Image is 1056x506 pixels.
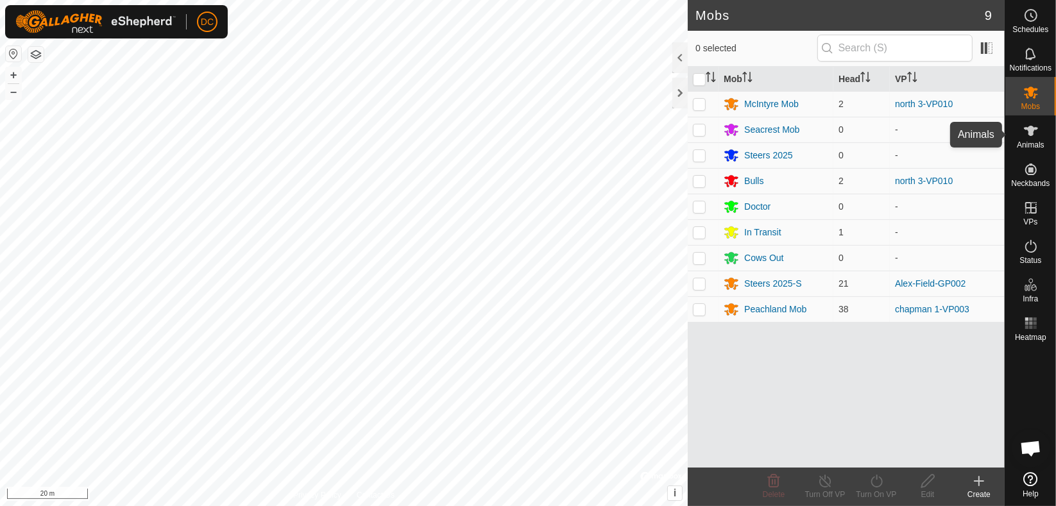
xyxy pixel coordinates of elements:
[744,251,783,265] div: Cows Out
[744,303,806,316] div: Peachland Mob
[744,226,781,239] div: In Transit
[907,74,917,84] p-sorticon: Activate to sort
[839,304,849,314] span: 38
[890,194,1005,219] td: -
[833,67,890,92] th: Head
[839,99,844,109] span: 2
[799,489,851,500] div: Turn Off VP
[839,124,844,135] span: 0
[839,253,844,263] span: 0
[1011,180,1050,187] span: Neckbands
[839,201,844,212] span: 0
[744,174,763,188] div: Bulls
[1017,141,1044,149] span: Animals
[1012,26,1048,33] span: Schedules
[15,10,176,33] img: Gallagher Logo
[744,123,799,137] div: Seacrest Mob
[860,74,871,84] p-sorticon: Activate to sort
[895,278,966,289] a: Alex-Field-GP002
[744,149,793,162] div: Steers 2025
[839,176,844,186] span: 2
[1023,295,1038,303] span: Infra
[890,245,1005,271] td: -
[1012,429,1050,468] div: Open chat
[1019,257,1041,264] span: Status
[890,219,1005,245] td: -
[763,490,785,499] span: Delete
[742,74,753,84] p-sorticon: Activate to sort
[1010,64,1052,72] span: Notifications
[839,150,844,160] span: 0
[1005,467,1056,503] a: Help
[744,97,799,111] div: McIntyre Mob
[695,8,985,23] h2: Mobs
[668,486,682,500] button: i
[6,84,21,99] button: –
[6,67,21,83] button: +
[1023,490,1039,498] span: Help
[744,277,802,291] div: Steers 2025-S
[744,200,771,214] div: Doctor
[817,35,973,62] input: Search (S)
[28,47,44,62] button: Map Layers
[6,46,21,62] button: Reset Map
[851,489,902,500] div: Turn On VP
[695,42,817,55] span: 0 selected
[839,227,844,237] span: 1
[895,99,953,109] a: north 3-VP010
[1015,333,1046,341] span: Heatmap
[985,6,992,25] span: 9
[895,304,969,314] a: chapman 1-VP003
[890,67,1005,92] th: VP
[890,142,1005,168] td: -
[1021,103,1040,110] span: Mobs
[719,67,833,92] th: Mob
[706,74,716,84] p-sorticon: Activate to sort
[201,15,214,29] span: DC
[953,489,1005,500] div: Create
[895,176,953,186] a: north 3-VP010
[890,117,1005,142] td: -
[839,278,849,289] span: 21
[1023,218,1037,226] span: VPs
[357,489,395,501] a: Contact Us
[293,489,341,501] a: Privacy Policy
[902,489,953,500] div: Edit
[674,487,676,498] span: i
